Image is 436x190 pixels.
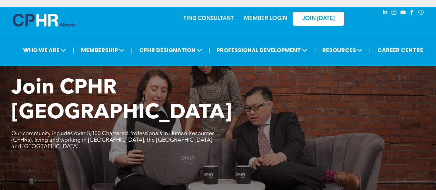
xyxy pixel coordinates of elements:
[399,9,407,18] a: youtube
[382,9,389,18] a: linkedin
[11,131,214,150] span: Our community includes over 3,300 Chartered Professionals in Human Resources (CPHRs), living and ...
[73,43,74,57] li: |
[408,9,416,18] a: facebook
[214,44,310,57] span: PROFESSIONAL DEVELOPMENT
[11,78,232,123] span: Join CPHR [GEOGRAPHIC_DATA]
[21,44,68,57] span: WHO WE ARE
[314,43,316,57] li: |
[375,44,425,57] a: CAREER CENTRE
[209,43,210,57] li: |
[183,16,234,21] a: FIND CONSULTANT
[302,16,335,22] span: JOIN [DATE]
[320,44,365,57] span: RESOURCES
[369,43,371,57] li: |
[391,9,398,18] a: instagram
[417,9,425,18] a: Social network
[137,44,204,57] span: CPHR DESIGNATION
[131,43,133,57] li: |
[79,44,126,57] span: MEMBERSHIP
[13,14,75,27] img: A blue and white logo for cp alberta
[293,12,344,26] a: JOIN [DATE]
[244,16,287,21] a: MEMBER LOGIN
